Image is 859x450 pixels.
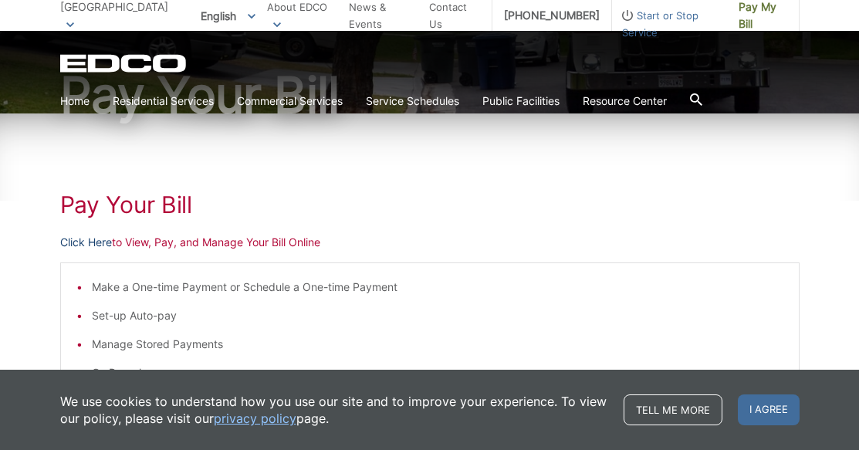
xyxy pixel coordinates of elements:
[482,93,560,110] a: Public Facilities
[738,394,800,425] span: I agree
[189,3,267,29] span: English
[60,393,608,427] p: We use cookies to understand how you use our site and to improve your experience. To view our pol...
[92,307,783,324] li: Set-up Auto-pay
[237,93,343,110] a: Commercial Services
[366,93,459,110] a: Service Schedules
[60,54,188,73] a: EDCD logo. Return to the homepage.
[60,234,800,251] p: to View, Pay, and Manage Your Bill Online
[60,93,90,110] a: Home
[60,234,112,251] a: Click Here
[60,191,800,218] h1: Pay Your Bill
[60,70,800,120] h1: Pay Your Bill
[214,410,296,427] a: privacy policy
[624,394,722,425] a: Tell me more
[583,93,667,110] a: Resource Center
[92,336,783,353] li: Manage Stored Payments
[92,364,783,381] li: Go Paperless
[113,93,214,110] a: Residential Services
[92,279,783,296] li: Make a One-time Payment or Schedule a One-time Payment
